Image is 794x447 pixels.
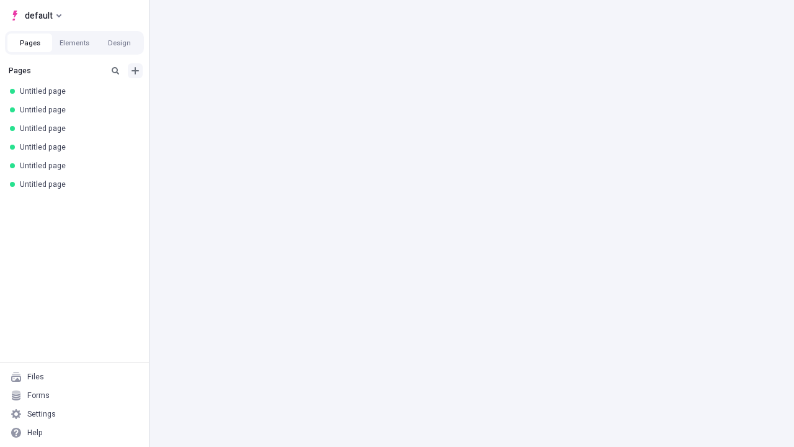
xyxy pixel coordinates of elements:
div: Help [27,428,43,438]
span: default [25,8,53,23]
div: Untitled page [20,86,134,96]
div: Untitled page [20,142,134,152]
div: Untitled page [20,179,134,189]
button: Pages [7,34,52,52]
div: Files [27,372,44,382]
div: Forms [27,391,50,400]
div: Untitled page [20,161,134,171]
div: Settings [27,409,56,419]
div: Pages [9,66,103,76]
div: Untitled page [20,105,134,115]
button: Select site [5,6,66,25]
button: Add new [128,63,143,78]
button: Design [97,34,141,52]
div: Untitled page [20,124,134,133]
button: Elements [52,34,97,52]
